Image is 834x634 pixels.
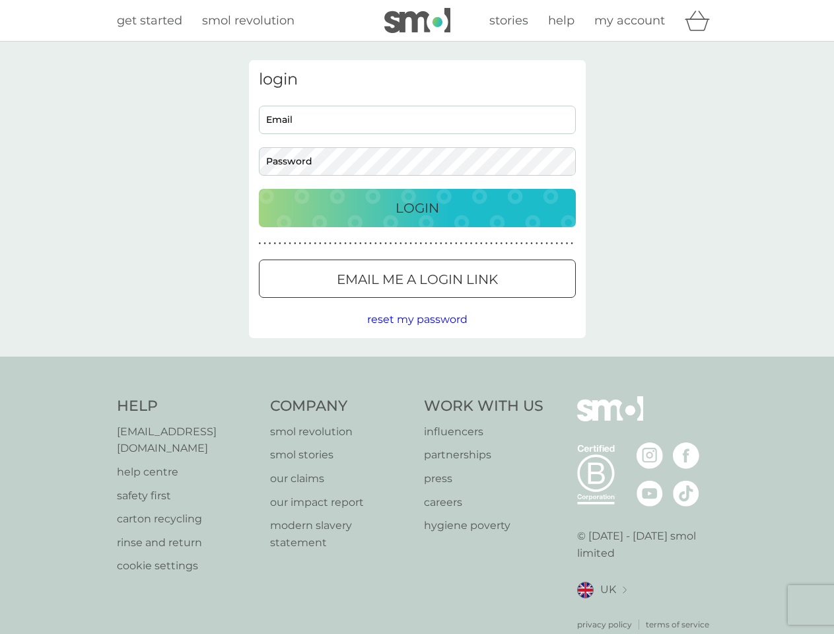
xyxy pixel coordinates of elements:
[520,240,523,247] p: ●
[367,311,468,328] button: reset my password
[415,240,417,247] p: ●
[526,240,528,247] p: ●
[577,396,643,441] img: smol
[354,240,357,247] p: ●
[367,313,468,326] span: reset my password
[270,517,411,551] a: modern slavery statement
[541,240,543,247] p: ●
[294,240,296,247] p: ●
[273,240,276,247] p: ●
[334,240,337,247] p: ●
[259,189,576,227] button: Login
[434,240,437,247] p: ●
[490,240,493,247] p: ●
[263,240,266,247] p: ●
[365,240,367,247] p: ●
[530,240,533,247] p: ●
[489,11,528,30] a: stories
[329,240,331,247] p: ●
[117,534,258,551] a: rinse and return
[515,240,518,247] p: ●
[259,70,576,89] h3: login
[117,396,258,417] h4: Help
[501,240,503,247] p: ●
[299,240,302,247] p: ●
[561,240,563,247] p: ●
[202,11,295,30] a: smol revolution
[400,240,402,247] p: ●
[450,240,452,247] p: ●
[339,240,342,247] p: ●
[470,240,473,247] p: ●
[424,423,543,440] p: influencers
[545,240,548,247] p: ●
[117,511,258,528] a: carton recycling
[396,197,439,219] p: Login
[440,240,442,247] p: ●
[445,240,448,247] p: ●
[495,240,498,247] p: ●
[485,240,488,247] p: ●
[202,13,295,28] span: smol revolution
[420,240,423,247] p: ●
[304,240,306,247] p: ●
[425,240,427,247] p: ●
[270,494,411,511] a: our impact report
[594,11,665,30] a: my account
[117,423,258,457] a: [EMAIL_ADDRESS][DOMAIN_NAME]
[309,240,312,247] p: ●
[117,557,258,575] a: cookie settings
[548,13,574,28] span: help
[548,11,574,30] a: help
[369,240,372,247] p: ●
[685,7,718,34] div: basket
[424,396,543,417] h4: Work With Us
[600,581,616,598] span: UK
[430,240,433,247] p: ●
[117,487,258,505] p: safety first
[270,396,411,417] h4: Company
[637,442,663,469] img: visit the smol Instagram page
[270,423,411,440] a: smol revolution
[270,446,411,464] a: smol stories
[424,517,543,534] a: hygiene poverty
[646,618,709,631] a: terms of service
[344,240,347,247] p: ●
[405,240,407,247] p: ●
[455,240,458,247] p: ●
[384,8,450,33] img: smol
[314,240,316,247] p: ●
[577,618,632,631] a: privacy policy
[673,442,699,469] img: visit the smol Facebook page
[480,240,483,247] p: ●
[424,470,543,487] a: press
[117,11,182,30] a: get started
[349,240,352,247] p: ●
[510,240,513,247] p: ●
[594,13,665,28] span: my account
[489,13,528,28] span: stories
[623,586,627,594] img: select a new location
[409,240,412,247] p: ●
[551,240,553,247] p: ●
[259,240,261,247] p: ●
[577,582,594,598] img: UK flag
[319,240,322,247] p: ●
[460,240,463,247] p: ●
[475,240,477,247] p: ●
[637,480,663,507] img: visit the smol Youtube page
[337,269,498,290] p: Email me a login link
[289,240,291,247] p: ●
[424,446,543,464] a: partnerships
[117,13,182,28] span: get started
[571,240,573,247] p: ●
